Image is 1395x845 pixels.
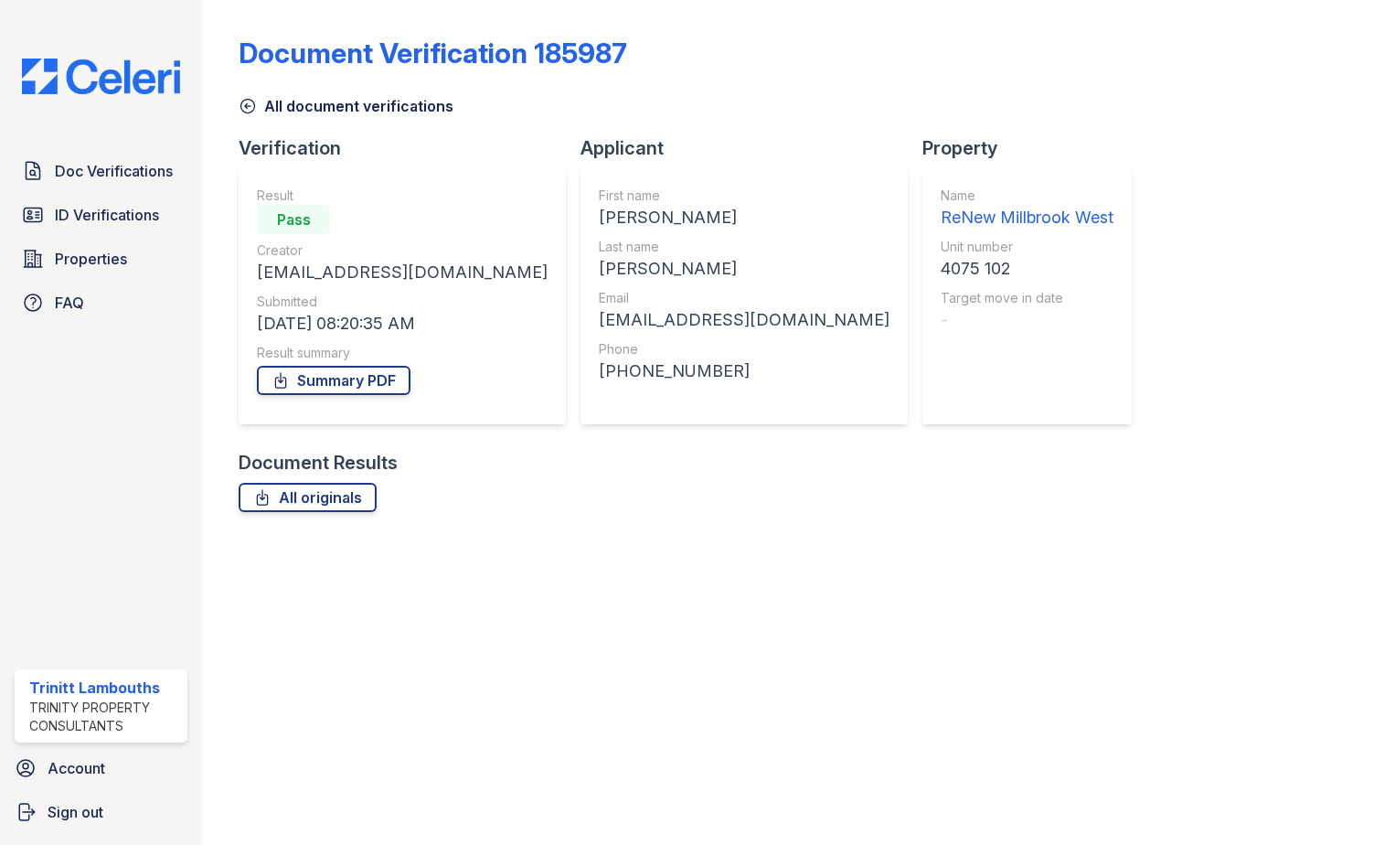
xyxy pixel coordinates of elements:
span: Sign out [48,801,103,823]
div: Property [922,135,1146,161]
div: Last name [599,238,889,256]
a: ID Verifications [15,197,187,233]
a: Properties [15,241,187,277]
div: Name [941,187,1113,205]
div: ReNew Millbrook West [941,205,1113,230]
span: Account [48,757,105,779]
div: Document Results [239,450,398,476]
span: Doc Verifications [55,160,173,182]
div: Target move in date [941,289,1113,307]
div: Result [257,187,548,205]
div: Trinitt Lambouths [29,677,180,699]
div: First name [599,187,889,205]
div: 4075 102 [941,256,1113,282]
a: All document verifications [239,95,453,117]
div: [DATE] 08:20:35 AM [257,311,548,337]
div: [PERSON_NAME] [599,205,889,230]
img: CE_Logo_Blue-a8612792a0a2168367f1c8372b55b34899dd931a85d93a1a3d3e32e68fde9ad4.png [7,59,195,94]
span: Properties [55,248,127,270]
div: Pass [257,205,330,234]
div: Trinity Property Consultants [29,699,180,735]
div: [PHONE_NUMBER] [599,358,889,384]
div: [PERSON_NAME] [599,256,889,282]
div: Phone [599,340,889,358]
div: Creator [257,241,548,260]
a: Name ReNew Millbrook West [941,187,1113,230]
a: Doc Verifications [15,153,187,189]
a: Summary PDF [257,366,410,395]
span: ID Verifications [55,204,159,226]
div: Email [599,289,889,307]
a: Sign out [7,794,195,830]
a: All originals [239,483,377,512]
div: Result summary [257,344,548,362]
a: Account [7,750,195,786]
div: Submitted [257,293,548,311]
div: - [941,307,1113,333]
div: Verification [239,135,580,161]
div: Unit number [941,238,1113,256]
span: FAQ [55,292,84,314]
div: Document Verification 185987 [239,37,627,70]
div: Applicant [580,135,922,161]
div: [EMAIL_ADDRESS][DOMAIN_NAME] [599,307,889,333]
div: [EMAIL_ADDRESS][DOMAIN_NAME] [257,260,548,285]
a: FAQ [15,284,187,321]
